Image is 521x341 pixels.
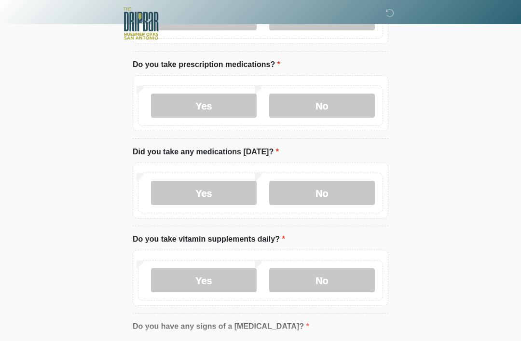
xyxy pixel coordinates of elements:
[133,233,285,245] label: Do you take vitamin supplements daily?
[269,94,375,118] label: No
[133,59,280,70] label: Do you take prescription medications?
[123,7,159,40] img: The DRIPBaR - The Strand at Huebner Oaks Logo
[269,268,375,292] label: No
[133,146,279,158] label: Did you take any medications [DATE]?
[269,181,375,205] label: No
[151,94,257,118] label: Yes
[151,268,257,292] label: Yes
[133,321,309,332] label: Do you have any signs of a [MEDICAL_DATA]?
[151,181,257,205] label: Yes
